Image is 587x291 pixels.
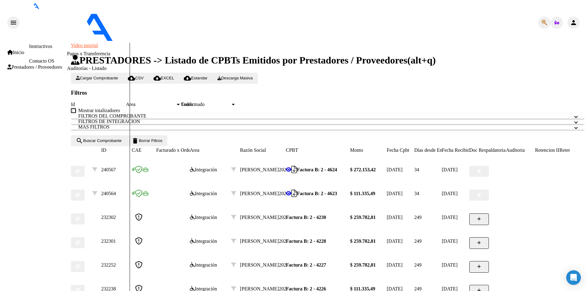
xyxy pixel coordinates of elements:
span: Integración [190,262,217,267]
app-download-masive: Descarga masiva de comprobantes (adjuntos) [212,75,258,80]
span: Doc Respaldatoria [469,147,506,153]
span: Días desde Emisión [414,147,453,153]
span: CSV [128,76,143,80]
div: 20249808432 [240,261,286,269]
a: Prestadores / Proveedores [7,64,62,70]
span: EXCEL [153,76,174,80]
span: Area [126,102,175,107]
span: 249 [414,262,422,267]
mat-expansion-panel-header: MAS FILTROS [71,124,585,130]
span: [PERSON_NAME] [240,262,279,267]
span: - [PERSON_NAME] [180,37,222,42]
div: Open Intercom Messenger [566,270,581,285]
span: [DATE] [387,238,403,244]
span: [PERSON_NAME] [240,215,279,220]
span: CPBT [286,147,298,153]
datatable-header-cell: Retencion IIBB [535,146,559,154]
button: Borrar Filtros [127,135,167,146]
strong: Factura B: 2 - 4230 [286,215,326,220]
span: [DATE] [387,167,403,172]
datatable-header-cell: Auditoria [506,146,535,154]
strong: Factura B: 2 - 4227 [286,262,326,267]
span: [DATE] [442,238,458,244]
datatable-header-cell: Monto [350,146,387,154]
mat-icon: menu [10,19,17,26]
mat-icon: cloud_download [184,75,191,82]
span: Integración [190,238,217,244]
datatable-header-cell: Fecha Recibido [442,146,469,154]
span: [DATE] [387,215,403,220]
span: [DATE] [442,167,458,172]
img: Logo SAAS [20,9,164,42]
span: Fecha Cpbt [387,147,409,153]
datatable-header-cell: CAE [132,146,156,154]
strong: $ 259.782,81 [350,215,376,220]
mat-icon: cloud_download [153,75,161,82]
mat-icon: person [570,19,577,26]
strong: $ 111.335,49 [350,191,375,196]
div: 20249808432 [240,237,286,245]
span: (alt+q) [407,55,436,66]
mat-icon: cloud_download [128,75,135,82]
datatable-header-cell: Días desde Emisión [414,146,442,154]
span: Razón Social [240,147,266,153]
span: 249 [414,238,422,244]
span: Integración [190,215,217,220]
mat-expansion-panel-header: FILTROS DE INTEGRACION [71,119,585,124]
span: [PERSON_NAME] [240,238,279,244]
span: 34 [414,167,419,172]
span: [PERSON_NAME] [240,167,279,172]
span: - osdop [164,37,180,42]
button: Descarga Masiva [212,73,258,84]
div: 20249808432 [240,213,286,221]
h3: Filtros [71,89,585,96]
span: Monto [350,147,363,153]
strong: $ 272.153,42 [350,167,376,172]
span: [DATE] [442,215,458,220]
span: Auditoria [506,147,525,153]
mat-panel-title: FILTROS DE INTEGRACION [78,119,570,124]
span: 34 [414,191,419,196]
div: 20249808432 [240,166,286,174]
span: Integración [190,191,217,196]
datatable-header-cell: Facturado x Orden De [156,146,190,154]
datatable-header-cell: Fecha Cpbt [387,146,414,154]
span: 249 [414,215,422,220]
a: Instructivos [29,44,52,49]
span: Descarga Masiva [217,76,253,80]
span: Area [190,147,199,153]
button: EXCEL [149,73,179,84]
strong: $ 259.782,81 [350,262,376,267]
a: Pagos x Transferencia [67,51,110,56]
span: Todos [181,102,193,107]
mat-panel-title: MAS FILTROS [78,124,570,130]
span: Borrar Filtros [131,138,162,143]
datatable-header-cell: Doc Respaldatoria [469,146,506,154]
mat-icon: delete [131,137,139,144]
span: PRESTADORES -> Listado de CPBTs Emitidos por Prestadores / Proveedores [71,55,407,66]
span: [DATE] [387,191,403,196]
datatable-header-cell: CPBT [286,146,350,154]
strong: Factura B: 2 - 4228 [286,238,326,244]
datatable-header-cell: Retención Ganancias [559,146,584,154]
mat-panel-title: FILTROS DEL COMPROBANTE [78,113,570,119]
strong: $ 259.782,81 [350,238,376,244]
span: CAE [132,147,142,153]
a: Inicio [7,50,24,55]
span: Fecha Recibido [442,147,472,153]
span: Integración [190,167,217,172]
a: Auditorías - Listado [67,66,106,71]
div: 20249808432 [240,190,286,198]
span: [DATE] [442,262,458,267]
mat-expansion-panel-header: FILTROS DEL COMPROBANTE [71,113,585,119]
strong: Factura B: 2 - 4623 [297,191,337,196]
span: [DATE] [387,262,403,267]
i: Descargar documento [291,193,297,194]
span: Facturado x Orden De [156,147,200,153]
span: Retencion IIBB [535,147,566,153]
a: Contacto OS [29,58,54,64]
span: [DATE] [442,191,458,196]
